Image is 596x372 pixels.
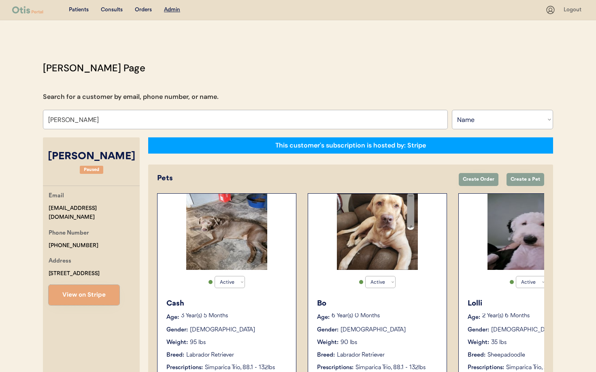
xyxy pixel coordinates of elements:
[166,298,288,309] div: Cash
[101,6,123,14] div: Consults
[69,6,89,14] div: Patients
[468,351,485,359] div: Breed:
[332,313,438,319] p: 6 Year(s) 0 Months
[355,363,438,372] div: Simparica Trio, 88.1 - 132lbs
[49,204,140,222] div: [EMAIL_ADDRESS][DOMAIN_NAME]
[317,338,338,347] div: Weight:
[317,351,335,359] div: Breed:
[166,338,188,347] div: Weight:
[491,326,556,334] div: [DEMOGRAPHIC_DATA]
[275,141,426,150] div: This customer's subscription is hosted by: Stripe
[341,338,357,347] div: 90 lbs
[337,194,418,270] img: Screenshot_20231008_151324_Photos~2.jpg
[43,92,219,102] div: Search for a customer by email, phone number, or name.
[190,326,255,334] div: [DEMOGRAPHIC_DATA]
[181,313,288,319] p: 3 Year(s) 5 Months
[166,326,188,334] div: Gender:
[468,313,480,322] div: Age:
[487,351,525,359] div: Sheepadoodle
[49,257,71,267] div: Address
[43,149,140,165] div: [PERSON_NAME]
[186,194,267,270] img: 20240307_145026.jpg
[49,229,89,239] div: Phone Number
[337,351,385,359] div: Labrador Retriever
[317,298,438,309] div: Bo
[506,363,589,372] div: Simparica Trio, 22.1 - 44lbs
[186,351,234,359] div: Labrador Retriever
[468,298,589,309] div: Lolli
[482,313,589,319] p: 2 Year(s) 6 Months
[468,363,504,372] div: Prescriptions:
[317,363,353,372] div: Prescriptions:
[205,363,288,372] div: Simparica Trio, 88.1 - 132lbs
[317,326,338,334] div: Gender:
[43,61,145,75] div: [PERSON_NAME] Page
[564,6,584,14] div: Logout
[317,313,330,322] div: Age:
[487,194,568,270] img: 20240628_174053.jpg
[166,351,184,359] div: Breed:
[491,338,507,347] div: 35 lbs
[49,269,100,278] div: [STREET_ADDRESS]
[49,191,64,201] div: Email
[468,326,489,334] div: Gender:
[166,363,203,372] div: Prescriptions:
[459,173,498,186] button: Create Order
[157,173,451,184] div: Pets
[468,338,489,347] div: Weight:
[507,173,544,186] button: Create a Pet
[135,6,152,14] div: Orders
[190,338,206,347] div: 95 lbs
[341,326,406,334] div: [DEMOGRAPHIC_DATA]
[49,285,119,305] button: View on Stripe
[43,110,448,129] input: Search by name
[49,241,98,250] div: [PHONE_NUMBER]
[164,7,180,13] u: Admin
[166,313,179,322] div: Age:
